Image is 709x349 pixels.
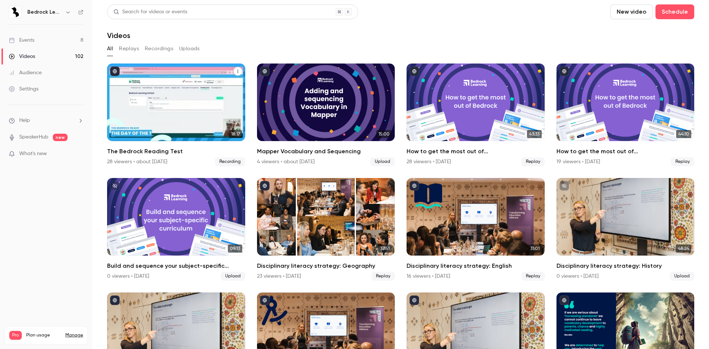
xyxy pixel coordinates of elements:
[221,272,245,281] span: Upload
[9,37,34,44] div: Events
[371,272,395,281] span: Replay
[215,157,245,166] span: Recording
[257,64,395,166] li: Mapper Vocabulary and Sequencing
[556,178,695,281] a: 48:24Disciplinary literacy strategy: History0 viewers • [DATE]Upload
[19,150,47,158] span: What's new
[257,64,395,166] a: 15:00Mapper Vocabulary and Sequencing4 viewers • about [DATE]Upload
[119,43,139,55] button: Replays
[19,117,30,124] span: Help
[257,178,395,281] a: 37:51Disciplinary literacy strategy: Geography23 viewers • [DATE]Replay
[521,272,545,281] span: Replay
[257,158,315,165] div: 4 viewers • about [DATE]
[521,157,545,166] span: Replay
[407,64,545,166] a: 43:33How to get the most out of [GEOGRAPHIC_DATA] next academic year28 viewers • [DATE]Replay
[145,43,173,55] button: Recordings
[556,158,600,165] div: 19 viewers • [DATE]
[556,261,695,270] h2: Disciplinary literacy strategy: History
[53,134,68,141] span: new
[110,66,120,76] button: published
[410,181,419,191] button: published
[260,181,270,191] button: published
[9,117,83,124] li: help-dropdown-opener
[556,178,695,281] li: Disciplinary literacy strategy: History
[676,244,691,253] span: 48:24
[410,295,419,305] button: published
[257,273,301,280] div: 23 viewers • [DATE]
[610,4,653,19] button: New video
[179,43,200,55] button: Uploads
[26,332,61,338] span: Plan usage
[676,130,691,138] span: 44:10
[107,43,113,55] button: All
[559,295,569,305] button: published
[257,261,395,270] h2: Disciplinary literacy strategy: Geography
[107,4,694,345] section: Videos
[229,130,242,138] span: 18:17
[107,273,149,280] div: 0 viewers • [DATE]
[110,295,120,305] button: published
[407,147,545,156] h2: How to get the most out of [GEOGRAPHIC_DATA] next academic year
[407,273,450,280] div: 16 viewers • [DATE]
[9,6,21,18] img: Bedrock Learning
[257,178,395,281] li: Disciplinary literacy strategy: Geography
[370,157,395,166] span: Upload
[107,31,130,40] h1: Videos
[260,295,270,305] button: published
[528,244,542,253] span: 31:01
[75,151,83,157] iframe: Noticeable Trigger
[376,130,392,138] span: 15:00
[9,69,42,76] div: Audience
[556,64,695,166] a: 44:10How to get the most out of [GEOGRAPHIC_DATA] next academic year19 viewers • [DATE]Replay
[407,261,545,270] h2: Disciplinary literacy strategy: English
[556,273,599,280] div: 0 viewers • [DATE]
[556,147,695,156] h2: How to get the most out of [GEOGRAPHIC_DATA] next academic year
[655,4,694,19] button: Schedule
[260,66,270,76] button: published
[110,181,120,191] button: unpublished
[113,8,187,16] div: Search for videos or events
[670,272,694,281] span: Upload
[556,64,695,166] li: How to get the most out of Bedrock next academic year
[65,332,83,338] a: Manage
[9,85,38,93] div: Settings
[407,64,545,166] li: How to get the most out of Bedrock next academic year
[527,130,542,138] span: 43:33
[407,158,451,165] div: 28 viewers • [DATE]
[27,8,62,16] h6: Bedrock Learning
[107,147,245,156] h2: The Bedrock Reading Test
[257,147,395,156] h2: Mapper Vocabulary and Sequencing
[9,331,22,340] span: Pro
[107,178,245,281] li: Build and sequence your subject-specific curriculum
[107,178,245,281] a: 09:13Build and sequence your subject-specific curriculum0 viewers • [DATE]Upload
[19,133,48,141] a: SpeakerHub
[107,64,245,166] li: The Bedrock Reading Test
[410,66,419,76] button: published
[407,178,545,281] li: Disciplinary literacy strategy: English
[407,178,545,281] a: 31:01Disciplinary literacy strategy: English16 viewers • [DATE]Replay
[378,244,392,253] span: 37:51
[671,157,694,166] span: Replay
[107,261,245,270] h2: Build and sequence your subject-specific curriculum
[107,158,167,165] div: 28 viewers • about [DATE]
[559,181,569,191] button: unpublished
[9,53,35,60] div: Videos
[107,64,245,166] a: 18:17The Bedrock Reading Test28 viewers • about [DATE]Recording
[228,244,242,253] span: 09:13
[559,66,569,76] button: published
